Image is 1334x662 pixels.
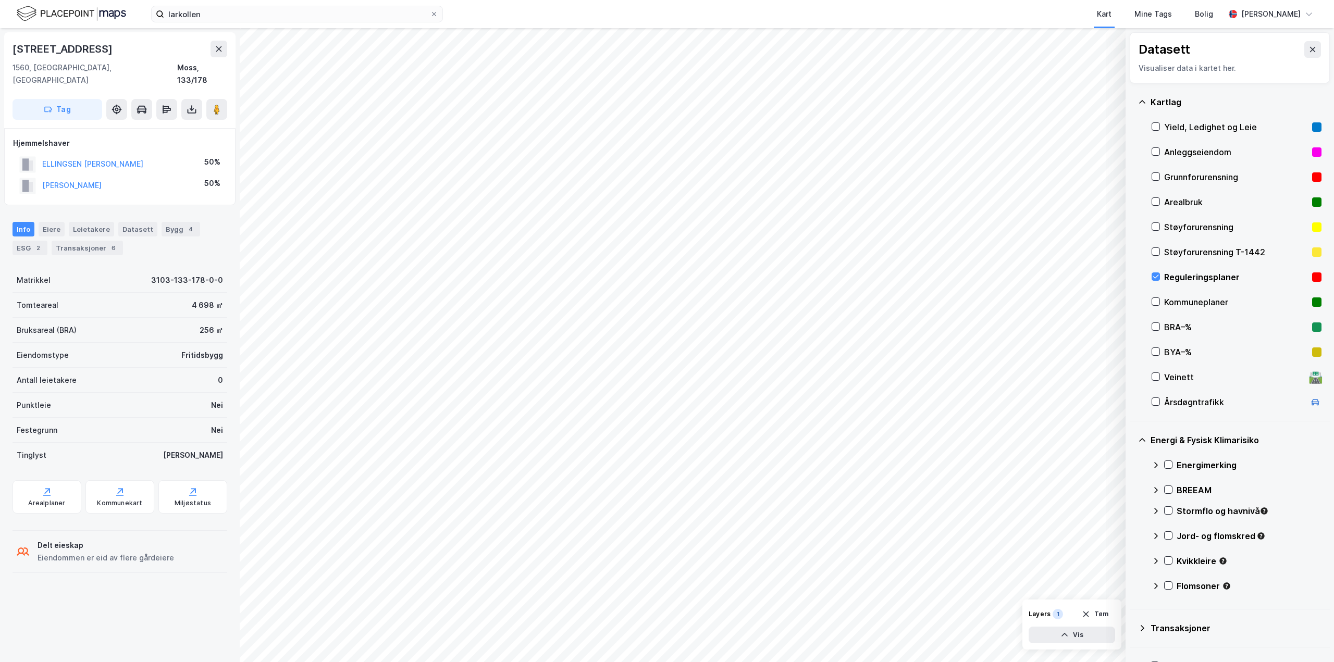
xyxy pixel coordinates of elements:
div: 6 [108,243,119,253]
div: 3103-133-178-0-0 [151,274,223,286]
div: Tomteareal [17,299,58,311]
div: Kontrollprogram for chat [1282,612,1334,662]
div: Mine Tags [1134,8,1172,20]
div: Tinglyst [17,449,46,461]
button: Tøm [1075,606,1115,622]
div: Transaksjoner [1151,622,1321,634]
div: [PERSON_NAME] [163,449,223,461]
div: Nei [211,399,223,411]
div: Festegrunn [17,424,57,436]
div: Støyforurensning T-1442 [1164,246,1308,258]
div: Årsdøgntrafikk [1164,396,1305,408]
div: BRA–% [1164,321,1308,333]
div: Eiendommen er eid av flere gårdeiere [38,552,174,564]
div: Miljøstatus [175,499,211,507]
div: Kommunekart [97,499,142,507]
div: Delt eieskap [38,539,174,552]
div: ESG [13,241,47,255]
div: Tooltip anchor [1256,531,1266,541]
img: logo.f888ab2527a4732fd821a326f86c7f29.svg [17,5,126,23]
div: Anleggseiendom [1164,146,1308,158]
div: 4 698 ㎡ [192,299,223,311]
div: Energimerking [1177,459,1321,471]
div: Visualiser data i kartet her. [1139,62,1321,74]
div: Kommuneplaner [1164,296,1308,308]
div: Bygg [162,222,200,236]
div: Reguleringsplaner [1164,271,1308,283]
iframe: Chat Widget [1282,612,1334,662]
div: Fritidsbygg [181,349,223,361]
div: 1 [1053,609,1063,619]
div: Grunnforurensning [1164,171,1308,183]
div: Datasett [1139,41,1190,58]
div: 2 [33,243,43,253]
div: 1560, [GEOGRAPHIC_DATA], [GEOGRAPHIC_DATA] [13,61,177,86]
div: [PERSON_NAME] [1241,8,1301,20]
div: Nei [211,424,223,436]
div: Veinett [1164,371,1305,383]
div: Stormflo og havnivå [1177,505,1321,517]
div: [STREET_ADDRESS] [13,41,115,57]
div: Leietakere [69,222,114,236]
div: Støyforurensning [1164,221,1308,233]
div: 50% [204,156,220,168]
input: Søk på adresse, matrikkel, gårdeiere, leietakere eller personer [164,6,430,22]
div: Eiendomstype [17,349,69,361]
div: Bolig [1195,8,1213,20]
div: Antall leietakere [17,374,77,386]
div: 🛣️ [1308,370,1323,384]
div: 50% [204,177,220,190]
div: Layers [1029,610,1051,618]
div: Kvikkleire [1177,555,1321,567]
div: Punktleie [17,399,51,411]
button: Tag [13,99,102,120]
div: Jord- og flomskred [1177,530,1321,542]
div: BREEAM [1177,484,1321,496]
div: Moss, 133/178 [177,61,227,86]
div: Tooltip anchor [1218,556,1228,566]
div: 256 ㎡ [200,324,223,336]
div: Kartlag [1151,96,1321,108]
div: 4 [186,224,196,234]
div: Yield, Ledighet og Leie [1164,121,1308,133]
div: Matrikkel [17,274,51,286]
div: Kart [1097,8,1111,20]
div: Info [13,222,34,236]
div: Arealplaner [28,499,65,507]
div: Tooltip anchor [1259,506,1269,516]
div: BYA–% [1164,346,1308,358]
div: Tooltip anchor [1222,581,1231,591]
div: 0 [218,374,223,386]
div: Energi & Fysisk Klimarisiko [1151,434,1321,446]
div: Arealbruk [1164,196,1308,208]
div: Flomsoner [1177,580,1321,592]
div: Hjemmelshaver [13,137,227,149]
div: Bruksareal (BRA) [17,324,77,336]
div: Datasett [118,222,157,236]
button: Vis [1029,627,1115,643]
div: Eiere [39,222,65,236]
div: Transaksjoner [52,241,123,255]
